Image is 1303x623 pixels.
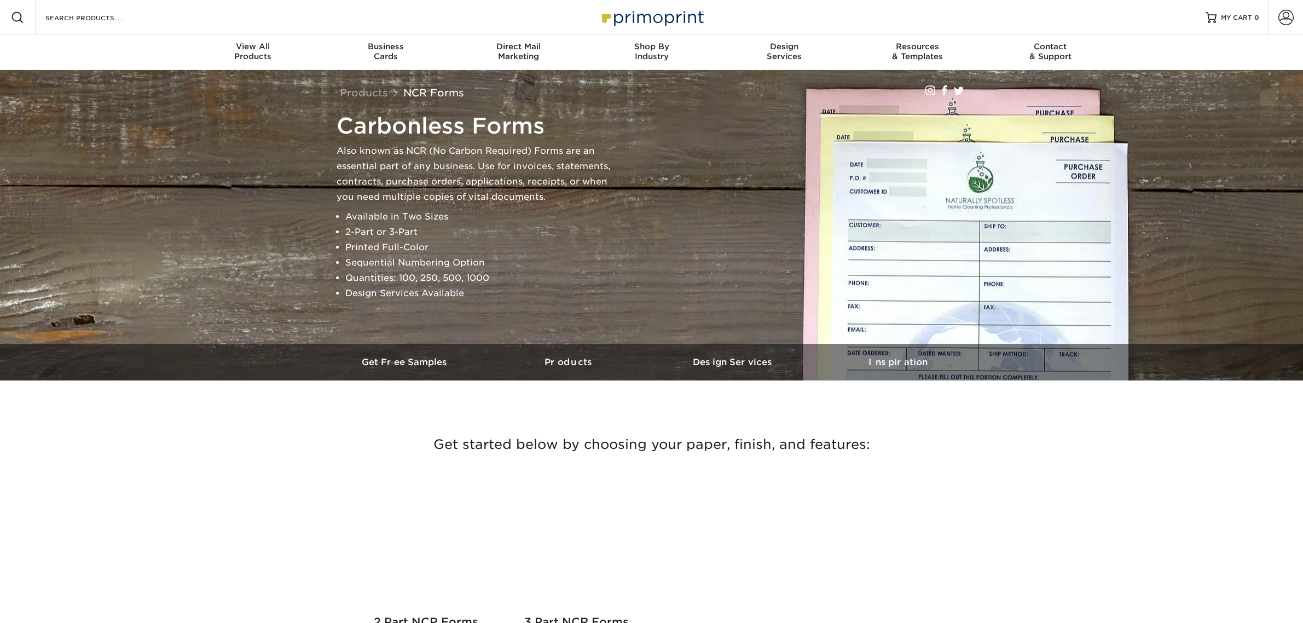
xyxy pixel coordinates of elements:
li: Printed Full-Color [345,240,610,255]
li: 2-Part or 3-Part [345,224,610,240]
span: Direct Mail [452,42,585,51]
a: Direct MailMarketing [452,35,585,70]
h3: Design Services [652,357,816,367]
img: 2 Part NCR Forms NCR Forms [364,482,488,607]
span: MY CART [1221,13,1252,22]
li: Available in Two Sizes [345,209,610,224]
input: SEARCH PRODUCTS..... [44,11,151,24]
p: Also known as NCR (No Carbon Required) Forms are an essential part of any business. Use for invoi... [337,143,610,205]
a: Design Services [652,344,816,380]
span: Contact [984,42,1117,51]
span: Business [319,42,452,51]
a: DesignServices [718,35,851,70]
div: & Support [984,42,1117,61]
li: Quantities: 100, 250, 500, 1000 [345,270,610,286]
div: Industry [585,42,718,61]
div: Services [718,42,851,61]
h3: Get Free Samples [323,357,488,367]
div: Products [187,42,320,61]
a: Products [340,86,388,99]
span: Design [718,42,851,51]
a: Contact& Support [984,35,1117,70]
a: Shop ByIndustry [585,35,718,70]
li: Sequential Numbering Option [345,255,610,270]
a: Resources& Templates [851,35,984,70]
div: & Templates [851,42,984,61]
span: 0 [1254,14,1259,21]
h3: Inspiration [816,357,980,367]
h1: Carbonless Forms [337,113,610,139]
div: Marketing [452,42,585,61]
a: Get Free Samples [323,344,488,380]
span: Shop By [585,42,718,51]
div: Cards [319,42,452,61]
li: Design Services Available [345,286,610,301]
a: View AllProducts [187,35,320,70]
img: 3 Part NCR Forms NCR Forms [514,482,639,607]
a: NCR Forms [403,86,464,99]
span: View All [187,42,320,51]
a: Inspiration [816,344,980,380]
img: Primoprint [597,5,706,29]
a: Products [488,344,652,380]
span: Resources [851,42,984,51]
h3: Get started below by choosing your paper, finish, and features: [332,420,972,469]
a: BusinessCards [319,35,452,70]
h3: Products [488,357,652,367]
